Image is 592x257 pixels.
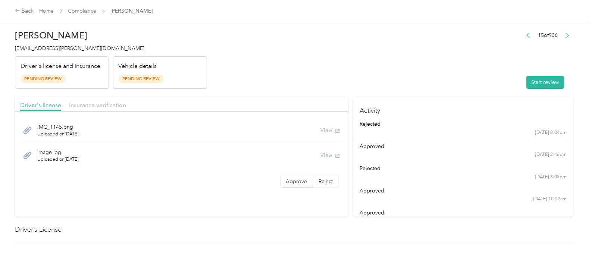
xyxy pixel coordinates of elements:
p: Vehicle details [119,62,157,71]
span: 15 of 936 [538,31,558,39]
p: Driver's license and Insurance [21,62,100,71]
button: Start review [526,76,564,89]
div: Back [15,7,34,16]
span: Insurance verification [69,101,126,109]
time: [DATE] 10:22am [533,196,567,203]
span: Driver's license [20,101,61,109]
a: Compliance [68,8,97,14]
span: IMG_1145.png [37,123,79,131]
time: [DATE] 2:46pm [535,151,567,158]
div: approved [360,209,567,217]
span: Pending Review [119,75,164,83]
h2: Driver’s License [15,225,573,235]
span: [PERSON_NAME] [111,7,153,15]
span: [EMAIL_ADDRESS][PERSON_NAME][DOMAIN_NAME] [15,45,144,51]
iframe: Everlance-gr Chat Button Frame [550,215,592,257]
span: Uploaded on [DATE] [37,156,79,163]
div: rejected [360,120,567,128]
div: approved [360,187,567,195]
span: image.jpg [37,148,79,156]
span: Pending Review [21,75,66,83]
span: Uploaded on [DATE] [37,131,79,138]
time: [DATE] 8:04pm [535,129,567,136]
h2: [PERSON_NAME] [15,30,207,41]
div: rejected [360,164,567,172]
span: Reject [319,178,333,185]
div: approved [360,142,567,150]
time: [DATE] 3:05pm [535,174,567,181]
h4: Activity [353,97,573,120]
span: Approve [286,178,307,185]
a: Home [40,8,54,14]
